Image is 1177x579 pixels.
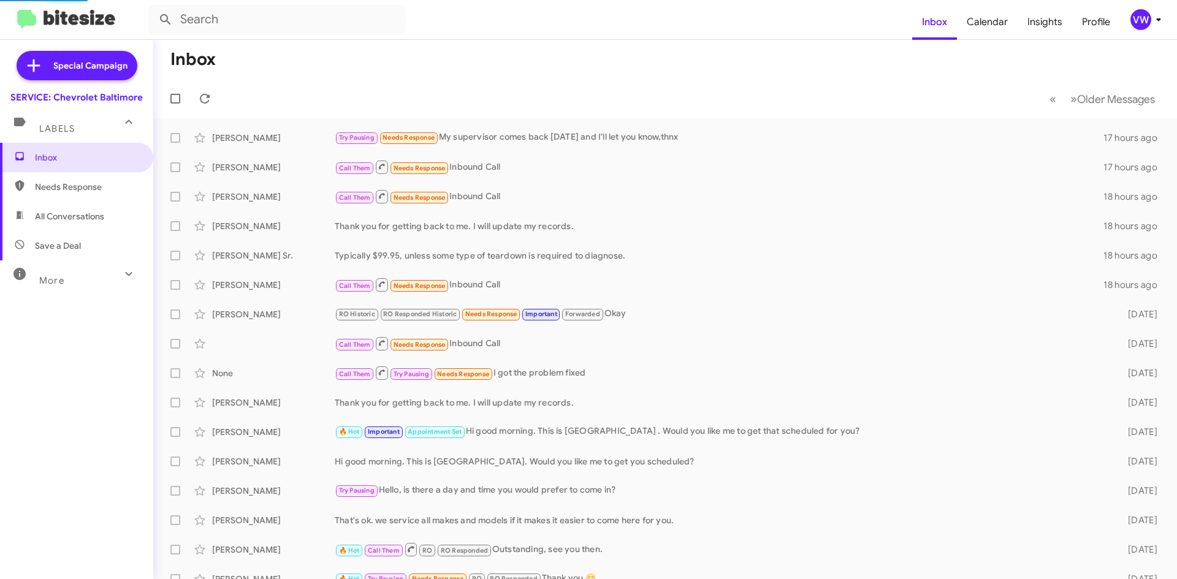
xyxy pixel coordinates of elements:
span: Try Pausing [394,370,429,378]
span: RO Historic [339,310,375,318]
span: Special Campaign [53,59,128,72]
span: Needs Response [437,370,489,378]
div: Inbound Call [335,336,1108,351]
div: [DATE] [1108,396,1167,409]
div: 18 hours ago [1103,249,1167,262]
div: Inbound Call [335,277,1103,292]
span: Needs Response [394,194,446,202]
span: Needs Response [394,341,446,349]
span: Older Messages [1077,93,1155,106]
a: Insights [1018,4,1072,40]
div: [DATE] [1108,338,1167,350]
div: [PERSON_NAME] Sr. [212,249,335,262]
div: Okay [335,307,1108,321]
span: » [1070,91,1077,107]
div: 17 hours ago [1103,161,1167,173]
div: Outstanding, see you then. [335,542,1108,557]
div: I got the problem fixed [335,365,1108,380]
button: Next [1063,86,1162,112]
span: Forwarded [562,309,603,320]
div: [PERSON_NAME] [212,396,335,409]
span: 🔥 Hot [339,428,360,436]
div: [DATE] [1108,308,1167,320]
span: Call Them [339,282,371,290]
span: Call Them [339,370,371,378]
div: My supervisor comes back [DATE] and I'll let you know,thnx [335,131,1103,145]
span: Call Them [339,164,371,172]
div: [PERSON_NAME] [212,308,335,320]
span: Inbox [35,151,139,164]
span: Try Pausing [339,134,375,142]
div: [DATE] [1108,514,1167,526]
span: « [1049,91,1056,107]
div: 17 hours ago [1103,132,1167,144]
div: [DATE] [1108,367,1167,379]
div: VW [1130,9,1151,30]
a: Special Campaign [17,51,137,80]
div: [DATE] [1108,543,1167,556]
button: VW [1120,9,1164,30]
span: More [39,275,64,286]
div: 18 hours ago [1103,191,1167,203]
div: SERVICE: Chevrolet Baltimore [10,91,143,104]
div: [DATE] [1108,426,1167,438]
div: [PERSON_NAME] [212,191,335,203]
div: [PERSON_NAME] [212,220,335,232]
span: Try Pausing [339,486,375,494]
span: Save a Deal [35,240,81,252]
div: [PERSON_NAME] [212,514,335,526]
span: Needs Response [35,181,139,193]
div: Hi good morning. This is [GEOGRAPHIC_DATA]. Would you like me to get you scheduled? [335,455,1108,467]
div: 18 hours ago [1103,220,1167,232]
div: [PERSON_NAME] [212,279,335,291]
span: Needs Response [394,282,446,290]
span: Needs Response [465,310,517,318]
div: [DATE] [1108,455,1167,467]
span: Important [525,310,557,318]
div: Hi good morning. This is [GEOGRAPHIC_DATA] . Would you like me to get that scheduled for you? [335,425,1108,439]
div: None [212,367,335,379]
span: Call Them [339,341,371,349]
span: Appointment Set [408,428,462,436]
div: [PERSON_NAME] [212,426,335,438]
div: [PERSON_NAME] [212,161,335,173]
div: 18 hours ago [1103,279,1167,291]
span: Needs Response [383,134,435,142]
span: Call Them [339,194,371,202]
div: Thank you for getting back to me. I will update my records. [335,220,1103,232]
div: That's ok. we service all makes and models if it makes it easier to come here for you. [335,514,1108,526]
span: Needs Response [394,164,446,172]
div: Inbound Call [335,189,1103,204]
div: [PERSON_NAME] [212,455,335,467]
h1: Inbox [170,50,216,69]
div: [PERSON_NAME] [212,543,335,556]
div: Inbound Call [335,159,1103,175]
a: Profile [1072,4,1120,40]
div: Typically $99.95, unless some type of teardown is required to diagnose. [335,249,1103,262]
span: 🔥 Hot [339,547,360,554]
div: [PERSON_NAME] [212,485,335,497]
nav: Page navigation example [1043,86,1162,112]
span: RO [422,547,432,554]
a: Inbox [912,4,957,40]
a: Calendar [957,4,1018,40]
input: Search [148,5,406,34]
span: RO Responded [441,547,488,554]
span: Call Them [368,547,400,554]
span: RO Responded Historic [383,310,457,318]
div: [PERSON_NAME] [212,132,335,144]
div: Hello, is there a day and time you would prefer to come in? [335,483,1108,498]
button: Previous [1042,86,1064,112]
div: [DATE] [1108,485,1167,497]
span: Important [368,428,400,436]
div: Thank you for getting back to me. I will update my records. [335,396,1108,409]
span: Labels [39,123,75,134]
span: All Conversations [35,210,104,222]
